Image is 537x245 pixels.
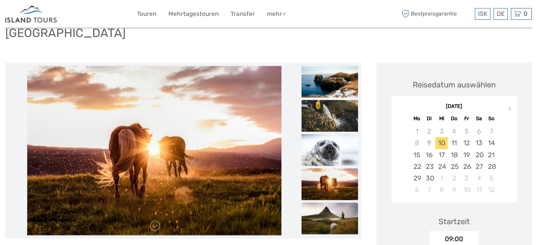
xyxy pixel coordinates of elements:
div: Mi [435,114,448,123]
div: Not available Freitag, 5. September 2025 [460,125,473,137]
img: Iceland ProTravel [5,5,58,23]
a: Touren [137,9,156,19]
span: ISK [478,10,487,17]
div: Choose Sonntag, 21. September 2025 [485,149,497,161]
div: Choose Dienstag, 30. September 2025 [423,172,435,184]
div: Sa [473,114,485,123]
div: Di [423,114,435,123]
div: Choose Montag, 6. Oktober 2025 [411,184,423,196]
img: 86b4c2375ff14520bc4a6e1f5998bb0b_slider_thumbnail.jpeg [302,134,358,166]
div: Choose Mittwoch, 17. September 2025 [435,149,448,161]
div: Choose Dienstag, 16. September 2025 [423,149,435,161]
div: Choose Donnerstag, 25. September 2025 [448,161,460,172]
div: Choose Donnerstag, 9. Oktober 2025 [448,184,460,196]
a: Transfer [231,9,255,19]
div: Not available Montag, 8. September 2025 [411,137,423,149]
span: Bestpreisgarantie [400,8,473,20]
div: Choose Mittwoch, 1. Oktober 2025 [435,172,448,184]
a: mehr [267,9,286,19]
span: 0 [523,10,529,17]
div: Choose Donnerstag, 11. September 2025 [448,137,460,149]
div: Not available Dienstag, 2. September 2025 [423,125,435,137]
div: Do [448,114,460,123]
a: Mehrtagestouren [168,9,219,19]
div: Choose Freitag, 10. Oktober 2025 [460,184,473,196]
div: Choose Donnerstag, 2. Oktober 2025 [448,172,460,184]
div: So [485,114,497,123]
div: Choose Freitag, 3. Oktober 2025 [460,172,473,184]
div: Choose Dienstag, 7. Oktober 2025 [423,184,435,196]
div: Not available Sonntag, 7. September 2025 [485,125,497,137]
div: Choose Montag, 22. September 2025 [411,161,423,172]
div: Choose Montag, 15. September 2025 [411,149,423,161]
div: Choose Samstag, 11. Oktober 2025 [473,184,485,196]
button: Next Month [505,105,516,116]
div: [DATE] [392,103,517,110]
div: Not available Donnerstag, 4. September 2025 [448,125,460,137]
div: Choose Samstag, 27. September 2025 [473,161,485,172]
div: Choose Samstag, 20. September 2025 [473,149,485,161]
div: Choose Freitag, 19. September 2025 [460,149,473,161]
div: Choose Mittwoch, 24. September 2025 [435,161,448,172]
div: month 2025-09 [394,125,514,196]
img: 6c7b98de23854c628bb677e4de31f8d3_slider_thumbnail.jpg [302,169,358,200]
div: Not available Dienstag, 9. September 2025 [423,137,435,149]
button: Open LiveChat chat widget [81,11,90,19]
div: Choose Sonntag, 5. Oktober 2025 [485,172,497,184]
div: DE [494,8,508,20]
div: Choose Sonntag, 12. Oktober 2025 [485,184,497,196]
div: Not available Montag, 1. September 2025 [411,125,423,137]
div: Choose Montag, 29. September 2025 [411,172,423,184]
div: Choose Sonntag, 28. September 2025 [485,161,497,172]
div: Choose Dienstag, 23. September 2025 [423,161,435,172]
div: Choose Mittwoch, 10. September 2025 [435,137,448,149]
div: Choose Freitag, 12. September 2025 [460,137,473,149]
div: Choose Sonntag, 14. September 2025 [485,137,497,149]
div: Mo [411,114,423,123]
img: f8a65ccce8c649bb9be7031f7edc600a_slider_thumbnail.jpeg [302,66,358,98]
div: Startzeit [438,216,470,227]
div: Fr [460,114,473,123]
div: Choose Mittwoch, 8. Oktober 2025 [435,184,448,196]
div: Choose Samstag, 13. September 2025 [473,137,485,149]
p: We're away right now. Please check back later! [10,12,80,18]
img: 6c7b98de23854c628bb677e4de31f8d3_main_slider.jpg [27,66,281,235]
div: Reisedatum auswählen [413,79,496,90]
div: Choose Donnerstag, 18. September 2025 [448,149,460,161]
div: Not available Samstag, 6. September 2025 [473,125,485,137]
div: Choose Samstag, 4. Oktober 2025 [473,172,485,184]
img: f193355be735431dafdb7f6f7735510b_slider_thumbnail.jpeg [302,203,358,234]
div: Not available Mittwoch, 3. September 2025 [435,125,448,137]
div: Choose Freitag, 26. September 2025 [460,161,473,172]
img: b28017b69bb84dac9914e3a09f3ca48e_slider_thumbnail.jpeg [302,100,358,132]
